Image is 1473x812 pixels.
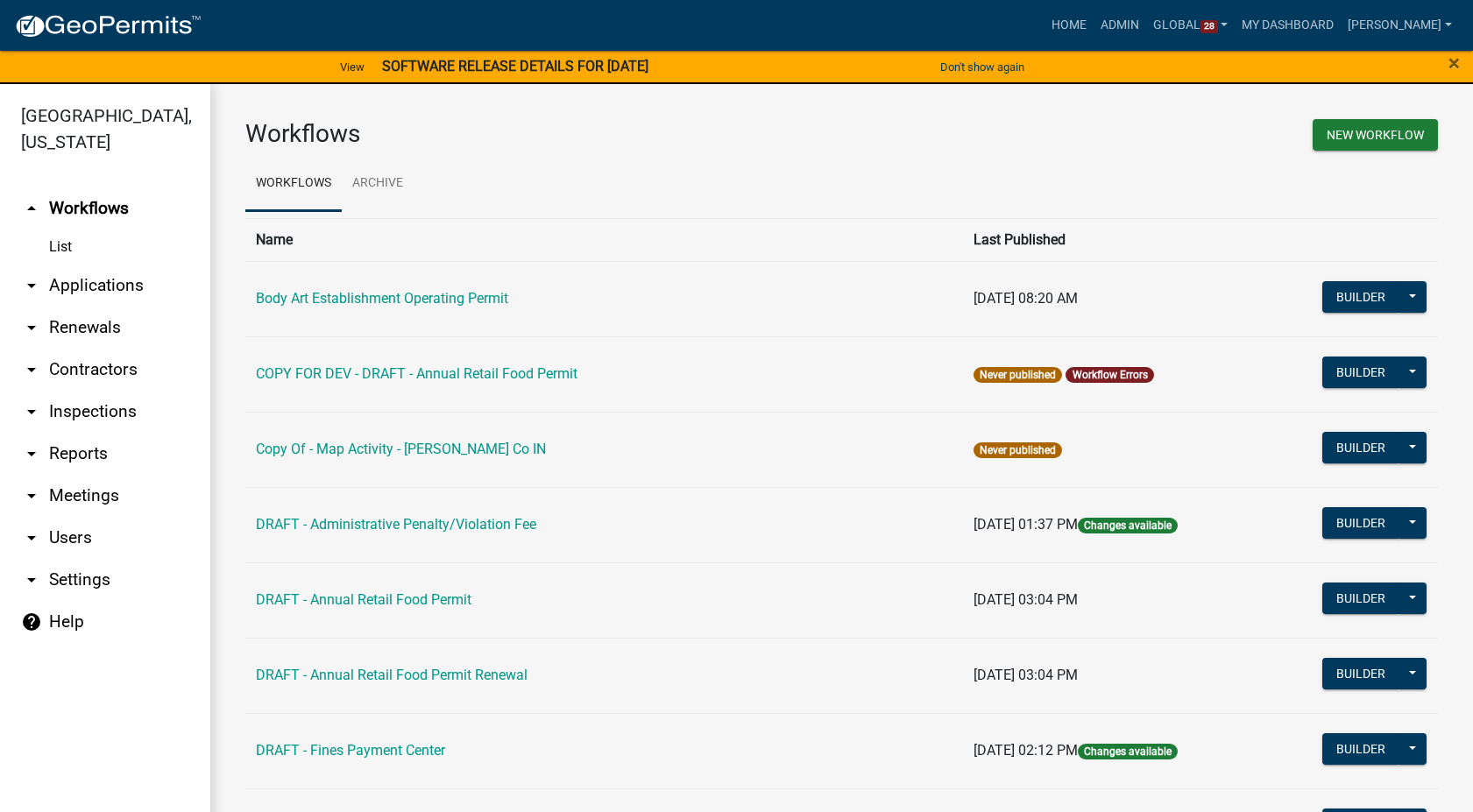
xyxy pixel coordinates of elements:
[1094,9,1146,42] a: Admin
[256,441,546,457] a: Copy Of - Map Activity - [PERSON_NAME] Co IN
[21,198,42,219] i: arrow_drop_up
[245,218,963,261] th: Name
[1045,9,1094,42] a: Home
[1322,658,1399,689] button: Builder
[256,742,445,759] a: DRAFT - Fines Payment Center
[256,290,508,307] a: Body Art Establishment Operating Permit
[21,359,42,380] i: arrow_drop_down
[974,442,1062,458] span: Never published
[333,53,372,81] a: View
[382,58,648,74] strong: SOFTWARE RELEASE DETAILS FOR [DATE]
[933,53,1031,81] button: Don't show again
[342,156,414,212] a: Archive
[21,485,42,506] i: arrow_drop_down
[1322,281,1399,313] button: Builder
[1313,119,1438,151] button: New Workflow
[974,516,1078,533] span: [DATE] 01:37 PM
[1322,583,1399,614] button: Builder
[1078,518,1178,533] span: Changes available
[21,611,42,632] i: help
[1235,9,1341,42] a: My Dashboard
[1448,51,1460,75] span: ×
[21,527,42,548] i: arrow_drop_down
[1146,9,1236,42] a: Global28
[1073,369,1148,381] a: Workflow Errors
[256,365,577,382] a: COPY FOR DEV - DRAFT - Annual Retail Food Permit
[974,591,1078,608] span: [DATE] 03:04 PM
[974,367,1062,383] span: Never published
[1322,507,1399,539] button: Builder
[256,667,528,683] a: DRAFT - Annual Retail Food Permit Renewal
[245,119,829,149] h3: Workflows
[1322,357,1399,388] button: Builder
[21,569,42,590] i: arrow_drop_down
[1448,53,1460,74] button: Close
[256,591,471,608] a: DRAFT - Annual Retail Food Permit
[21,317,42,338] i: arrow_drop_down
[21,401,42,422] i: arrow_drop_down
[1078,744,1178,759] span: Changes available
[1322,432,1399,463] button: Builder
[1200,20,1218,34] span: 28
[245,156,342,212] a: Workflows
[21,275,42,296] i: arrow_drop_down
[1322,733,1399,765] button: Builder
[963,218,1267,261] th: Last Published
[1341,9,1459,42] a: [PERSON_NAME]
[974,742,1078,759] span: [DATE] 02:12 PM
[21,443,42,464] i: arrow_drop_down
[256,516,536,533] a: DRAFT - Administrative Penalty/Violation Fee
[974,667,1078,683] span: [DATE] 03:04 PM
[974,290,1078,307] span: [DATE] 08:20 AM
